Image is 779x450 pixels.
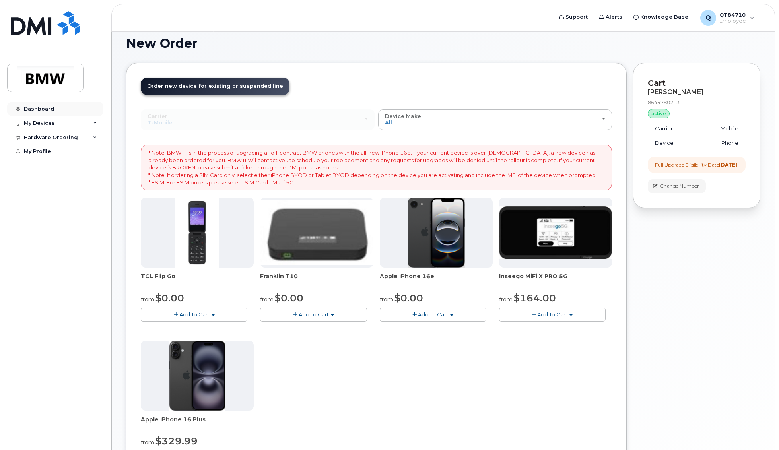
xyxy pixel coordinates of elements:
[380,272,493,288] div: Apple iPhone 16e
[648,89,746,96] div: [PERSON_NAME]
[744,415,773,444] iframe: Messenger Launcher
[565,13,588,21] span: Support
[418,311,448,318] span: Add To Cart
[260,308,367,322] button: Add To Cart
[260,200,373,266] img: t10.jpg
[499,206,612,259] img: cut_small_inseego_5G.jpg
[606,13,622,21] span: Alerts
[648,179,706,193] button: Change Number
[648,78,746,89] p: Cart
[147,83,283,89] span: Order new device for existing or suspended line
[179,311,210,318] span: Add To Cart
[695,10,760,26] div: QT84710
[394,292,423,304] span: $0.00
[648,99,746,106] div: 8644780213
[593,9,628,25] a: Alerts
[126,36,760,50] h1: New Order
[628,9,694,25] a: Knowledge Base
[719,18,746,24] span: Employee
[260,272,373,288] div: Franklin T10
[148,149,604,186] p: * Note: BMW IT is in the process of upgrading all off-contract BMW phones with the all-new iPhone...
[260,296,274,303] small: from
[694,136,746,150] td: iPhone
[514,292,556,304] span: $164.00
[719,12,746,18] span: QT84710
[299,311,329,318] span: Add To Cart
[175,198,219,268] img: TCL_FLIP_MODE.jpg
[499,296,513,303] small: from
[648,136,694,150] td: Device
[648,109,670,118] div: active
[385,113,421,119] span: Device Make
[537,311,567,318] span: Add To Cart
[385,119,392,126] span: All
[499,272,612,288] div: Inseego MiFi X PRO 5G
[141,308,247,322] button: Add To Cart
[275,292,303,304] span: $0.00
[553,9,593,25] a: Support
[694,122,746,136] td: T-Mobile
[141,272,254,288] div: TCL Flip Go
[380,296,393,303] small: from
[655,161,737,168] div: Full Upgrade Eligibility Date
[155,292,184,304] span: $0.00
[141,439,154,446] small: from
[408,198,465,268] img: iphone16e.png
[660,182,699,190] span: Change Number
[378,109,612,130] button: Device Make All
[141,296,154,303] small: from
[380,308,486,322] button: Add To Cart
[648,122,694,136] td: Carrier
[499,308,606,322] button: Add To Cart
[155,435,198,447] span: $329.99
[169,341,225,411] img: iphone_16_plus.png
[705,13,711,23] span: Q
[640,13,688,21] span: Knowledge Base
[141,415,254,431] div: Apple iPhone 16 Plus
[719,162,737,168] strong: [DATE]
